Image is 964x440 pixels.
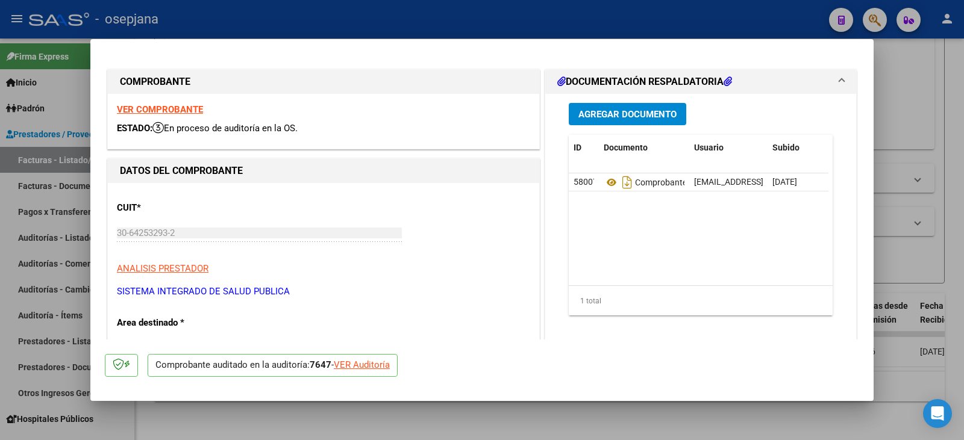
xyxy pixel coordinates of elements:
i: Descargar documento [619,173,635,192]
a: VER COMPROBANTE [117,104,203,115]
p: Comprobante auditado en la auditoría: - [148,354,398,377]
span: 58007 [574,177,598,187]
div: VER Auditoría [334,358,390,372]
mat-expansion-panel-header: DOCUMENTACIÓN RESPALDATORIA [545,70,856,94]
span: ID [574,143,581,152]
datatable-header-cell: Acción [828,135,888,161]
p: CUIT [117,201,241,215]
strong: DATOS DEL COMPROBANTE [120,165,243,176]
strong: 7647 [310,359,331,370]
h1: DOCUMENTACIÓN RESPALDATORIA [557,75,732,89]
span: Comprobantes [604,178,691,187]
span: En proceso de auditoría en la OS. [152,123,298,134]
span: Usuario [694,143,724,152]
button: Agregar Documento [569,103,686,125]
span: ANALISIS PRESTADOR [117,263,208,274]
div: DOCUMENTACIÓN RESPALDATORIA [545,94,856,344]
datatable-header-cell: ID [569,135,599,161]
span: Agregar Documento [578,109,677,120]
datatable-header-cell: Documento [599,135,689,161]
span: [DATE] [772,177,797,187]
span: Subido [772,143,800,152]
div: 1 total [569,286,833,316]
p: Area destinado * [117,316,241,330]
strong: COMPROBANTE [120,76,190,87]
datatable-header-cell: Subido [768,135,828,161]
span: ESTADO: [117,123,152,134]
div: Open Intercom Messenger [923,399,952,428]
p: SISTEMA INTEGRADO DE SALUD PUBLICA [117,285,530,299]
datatable-header-cell: Usuario [689,135,768,161]
span: Documento [604,143,648,152]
